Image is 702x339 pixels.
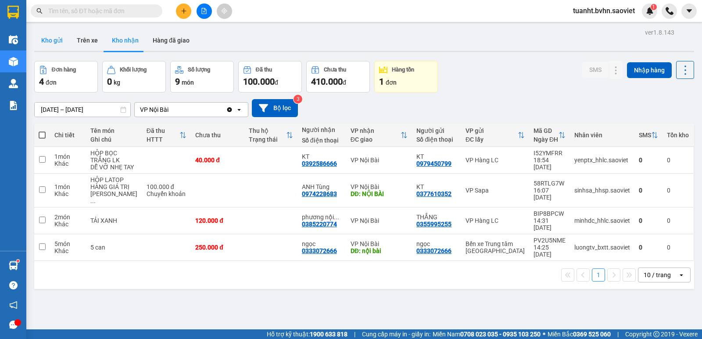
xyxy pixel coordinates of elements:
[9,301,18,309] span: notification
[244,124,297,147] th: Toggle SortBy
[54,221,82,228] div: Khác
[466,157,525,164] div: VP Hàng LC
[249,136,286,143] div: Trạng thái
[466,217,525,224] div: VP Hàng LC
[7,6,19,19] img: logo-vxr
[534,187,566,201] div: 16:07 [DATE]
[195,244,240,251] div: 250.000 đ
[9,79,18,88] img: warehouse-icon
[236,106,243,113] svg: open
[90,150,138,164] div: HỘP BỌC TRẮNG LK
[302,240,342,247] div: ngọc
[9,57,18,66] img: warehouse-icon
[574,132,630,139] div: Nhân viên
[35,103,130,117] input: Select a date range.
[416,190,451,197] div: 0377610352
[566,5,642,16] span: tuanht.bvhn.saoviet
[534,157,566,171] div: 18:54 [DATE]
[70,30,105,51] button: Trên xe
[54,247,82,254] div: Khác
[343,79,346,86] span: đ
[543,332,545,336] span: ⚪️
[386,79,397,86] span: đơn
[416,221,451,228] div: 0355995255
[374,61,438,93] button: Hàng tồn1đơn
[574,217,630,224] div: minhdc_hhlc.saoviet
[54,132,82,139] div: Chi tiết
[169,105,170,114] input: Selected VP Nội Bài.
[9,321,18,329] span: message
[416,183,457,190] div: KT
[646,7,654,15] img: icon-new-feature
[466,127,518,134] div: VP gửi
[582,62,609,78] button: SMS
[433,329,541,339] span: Miền Nam
[176,4,191,19] button: plus
[681,4,697,19] button: caret-down
[217,4,232,19] button: aim
[170,61,234,93] button: Số lượng9món
[256,67,272,73] div: Đã thu
[302,214,342,221] div: phương nội bài
[120,67,147,73] div: Khối lượng
[416,247,451,254] div: 0333072666
[639,244,658,251] div: 0
[34,61,98,93] button: Đơn hàng4đơn
[201,8,207,14] span: file-add
[195,132,240,139] div: Chưa thu
[52,67,76,73] div: Đơn hàng
[651,4,657,10] sup: 1
[351,183,408,190] div: VP Nội Bài
[90,217,138,224] div: TẢI XANH
[221,8,227,14] span: aim
[639,157,658,164] div: 0
[181,8,187,14] span: plus
[639,217,658,224] div: 0
[667,217,689,224] div: 0
[634,124,663,147] th: Toggle SortBy
[54,153,82,160] div: 1 món
[534,237,566,244] div: PV2U5NME
[351,127,401,134] div: VP nhận
[302,190,337,197] div: 0974228683
[617,329,619,339] span: |
[36,8,43,14] span: search
[302,221,337,228] div: 0385220774
[461,124,529,147] th: Toggle SortBy
[574,187,630,194] div: sinhsa_hhsp.saoviet
[416,153,457,160] div: KT
[302,126,342,133] div: Người nhận
[351,240,408,247] div: VP Nội Bài
[249,127,286,134] div: Thu hộ
[548,329,611,339] span: Miền Bắc
[592,268,605,282] button: 1
[105,30,146,51] button: Kho nhận
[466,240,525,254] div: Bến xe Trung tâm [GEOGRAPHIC_DATA]
[311,76,343,87] span: 410.000
[392,67,414,73] div: Hàng tồn
[226,106,233,113] svg: Clear value
[302,137,342,144] div: Số điện thoại
[574,244,630,251] div: luongtv_bxtt.saoviet
[175,76,180,87] span: 9
[275,79,278,86] span: đ
[294,95,302,103] sup: 3
[182,79,194,86] span: món
[48,6,152,16] input: Tìm tên, số ĐT hoặc mã đơn
[351,157,408,164] div: VP Nội Bài
[147,136,180,143] div: HTTT
[529,124,570,147] th: Toggle SortBy
[416,136,457,143] div: Số điện thoại
[354,329,355,339] span: |
[9,35,18,44] img: warehouse-icon
[639,132,651,139] div: SMS
[644,271,671,279] div: 10 / trang
[17,260,19,262] sup: 1
[627,62,672,78] button: Nhập hàng
[197,4,212,19] button: file-add
[195,157,240,164] div: 40.000 đ
[54,240,82,247] div: 5 món
[238,61,302,93] button: Đã thu100.000đ
[667,132,689,139] div: Tồn kho
[5,51,71,65] h2: IQL1PSE3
